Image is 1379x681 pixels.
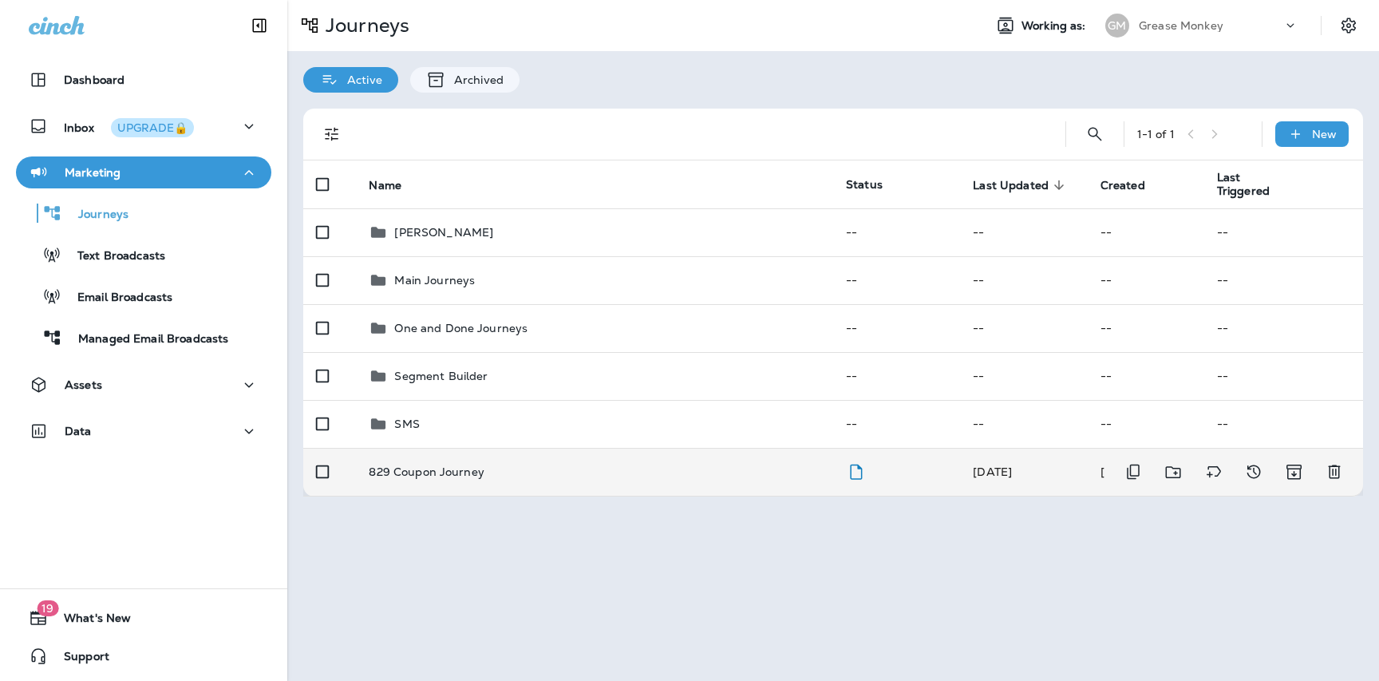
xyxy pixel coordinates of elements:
td: -- [960,352,1087,400]
button: Search Journeys [1079,118,1111,150]
button: Move to folder [1157,456,1190,489]
p: New [1312,128,1337,141]
p: Archived [446,73,504,86]
td: -- [960,208,1087,256]
span: Katie Brookes [973,465,1012,479]
span: Name [369,179,401,192]
button: Collapse Sidebar [237,10,282,42]
span: Status [846,177,883,192]
td: -- [1088,352,1204,400]
p: Grease Monkey [1139,19,1223,32]
button: Data [16,415,271,447]
p: Data [65,425,92,438]
p: Dashboard [64,73,124,86]
span: Working as: [1021,19,1089,33]
p: Journeys [319,14,409,38]
td: -- [1088,256,1204,304]
span: Last Updated [973,178,1069,192]
p: Journeys [62,208,128,223]
p: [PERSON_NAME] [394,226,493,239]
td: -- [960,400,1087,448]
td: -- [1204,304,1363,352]
div: UPGRADE🔒 [117,122,188,133]
td: -- [833,352,960,400]
p: Active [339,73,382,86]
p: One and Done Journeys [394,322,527,335]
p: SMS [394,418,419,430]
span: Created [1100,178,1166,192]
button: Filters [316,118,348,150]
span: Name [369,178,422,192]
p: Segment Builder [394,370,488,382]
button: Settings [1334,11,1363,40]
td: -- [960,304,1087,352]
td: -- [1088,304,1204,352]
button: Support [16,640,271,672]
p: Text Broadcasts [61,249,165,264]
button: InboxUPGRADE🔒 [16,110,271,142]
td: -- [833,400,960,448]
button: Email Broadcasts [16,279,271,313]
td: -- [1088,208,1204,256]
span: Last Triggered [1217,171,1283,198]
button: UPGRADE🔒 [111,118,194,137]
span: Draft [846,463,866,477]
span: Katie Brookes [1100,465,1140,479]
td: -- [1204,208,1363,256]
span: What's New [48,612,131,631]
button: Add tags [1198,456,1230,489]
button: 19What's New [16,602,271,634]
p: 829 Coupon Journey [369,465,484,478]
td: -- [1204,256,1363,304]
button: Managed Email Broadcasts [16,321,271,354]
button: Duplicate [1117,456,1149,489]
span: Last Triggered [1217,171,1304,198]
button: Journeys [16,196,271,230]
button: Archive [1278,456,1310,489]
p: Inbox [64,118,194,135]
div: 1 - 1 of 1 [1137,128,1175,141]
button: View Changelog [1238,456,1270,489]
p: Email Broadcasts [61,291,172,306]
button: Text Broadcasts [16,238,271,271]
div: GM [1105,14,1129,38]
span: Support [48,650,109,669]
td: -- [960,256,1087,304]
button: Assets [16,369,271,401]
span: 19 [37,600,58,616]
span: Last Updated [973,179,1049,192]
span: Created [1100,179,1145,192]
td: -- [1088,400,1204,448]
button: Delete [1318,456,1350,489]
button: Marketing [16,156,271,188]
td: -- [1204,352,1363,400]
button: Dashboard [16,64,271,96]
p: Main Journeys [394,274,475,287]
td: -- [833,208,960,256]
p: Managed Email Broadcasts [62,332,228,347]
td: -- [1204,400,1363,448]
td: -- [833,256,960,304]
p: Assets [65,378,102,391]
td: -- [833,304,960,352]
p: Marketing [65,166,121,179]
